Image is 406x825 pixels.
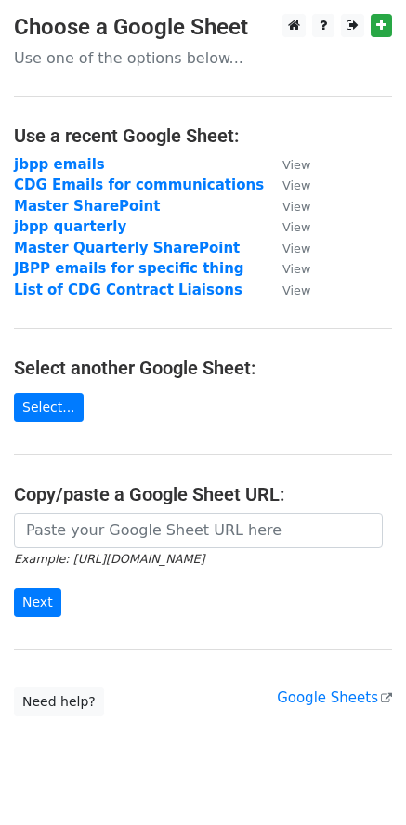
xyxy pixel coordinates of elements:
a: View [264,218,310,235]
h4: Select another Google Sheet: [14,357,392,379]
input: Paste your Google Sheet URL here [14,513,383,548]
a: Google Sheets [277,689,392,706]
small: Example: [URL][DOMAIN_NAME] [14,552,204,566]
h4: Use a recent Google Sheet: [14,124,392,147]
a: View [264,282,310,298]
small: View [282,262,310,276]
small: View [282,242,310,255]
a: JBPP emails for specific thing [14,260,244,277]
small: View [282,158,310,172]
small: View [282,178,310,192]
small: View [282,283,310,297]
a: Master Quarterly SharePoint [14,240,240,256]
a: View [264,260,310,277]
a: View [264,198,310,215]
small: View [282,200,310,214]
a: Master SharePoint [14,198,160,215]
a: jbpp emails [14,156,105,173]
a: Select... [14,393,84,422]
input: Next [14,588,61,617]
p: Use one of the options below... [14,48,392,68]
h3: Choose a Google Sheet [14,14,392,41]
a: View [264,177,310,193]
a: Need help? [14,687,104,716]
a: View [264,156,310,173]
small: View [282,220,310,234]
a: View [264,240,310,256]
a: CDG Emails for communications [14,177,264,193]
a: List of CDG Contract Liaisons [14,282,242,298]
h4: Copy/paste a Google Sheet URL: [14,483,392,505]
a: jbpp quarterly [14,218,126,235]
